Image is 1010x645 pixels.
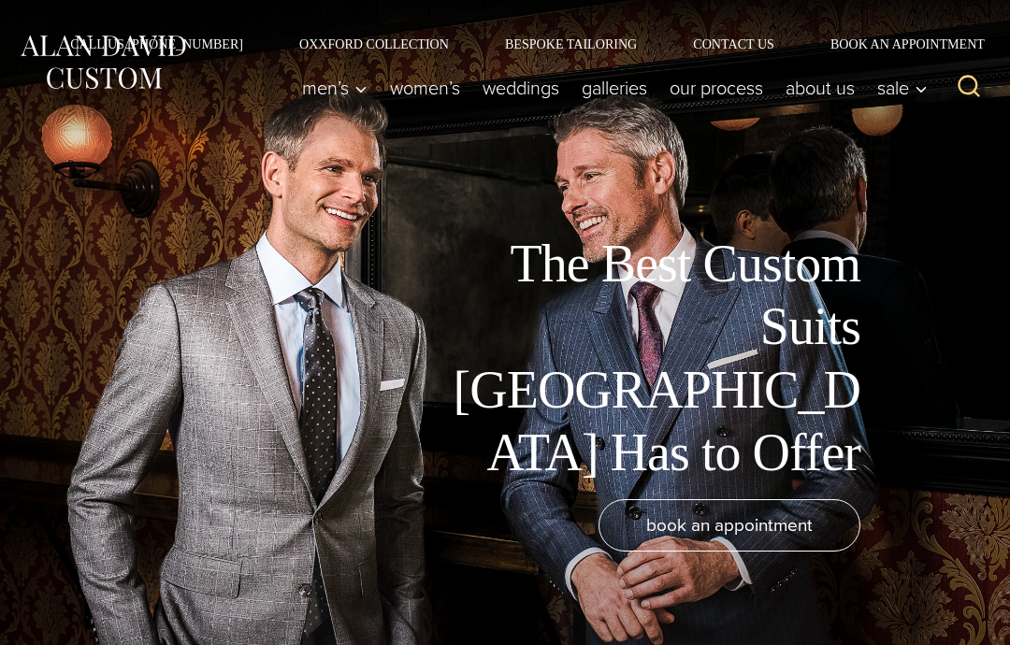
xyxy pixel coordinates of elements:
[302,79,368,97] span: Men’s
[802,37,991,50] a: Book an Appointment
[658,69,774,107] a: Our Process
[646,511,813,538] span: book an appointment
[379,69,471,107] a: Women’s
[42,37,991,50] nav: Secondary Navigation
[570,69,658,107] a: Galleries
[877,79,928,97] span: Sale
[946,65,991,110] button: View Search Form
[599,499,860,552] a: book an appointment
[471,69,570,107] a: weddings
[291,69,937,107] nav: Primary Navigation
[774,69,866,107] a: About Us
[477,37,665,50] a: Bespoke Tailoring
[271,37,477,50] a: Oxxford Collection
[440,233,860,484] h1: The Best Custom Suits [GEOGRAPHIC_DATA] Has to Offer
[665,37,802,50] a: Contact Us
[19,31,187,93] img: Alan David Custom
[42,37,271,50] a: Call Us [PHONE_NUMBER]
